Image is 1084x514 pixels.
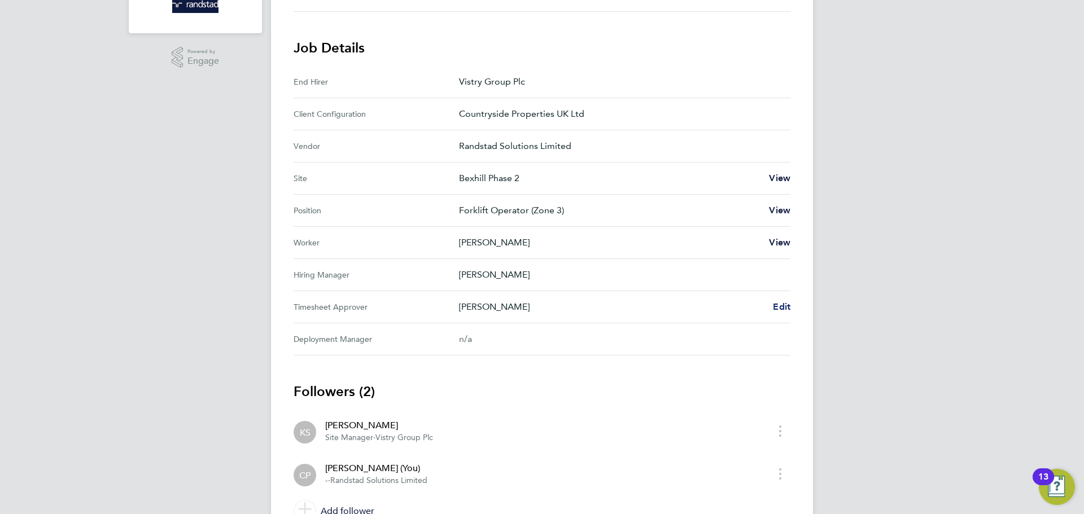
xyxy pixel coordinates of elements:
span: Site Manager [325,433,373,442]
div: Deployment Manager [294,332,459,346]
span: - [325,476,328,485]
span: · [328,476,330,485]
p: [PERSON_NAME] [459,268,781,282]
span: · [373,433,375,442]
a: View [769,172,790,185]
span: Powered by [187,47,219,56]
div: Worker [294,236,459,249]
span: Randstad Solutions Limited [330,476,427,485]
span: View [769,173,790,183]
span: View [769,237,790,248]
div: n/a [459,332,772,346]
button: Open Resource Center, 13 new notifications [1039,469,1075,505]
a: View [769,236,790,249]
div: [PERSON_NAME] (You) [325,462,427,475]
div: [PERSON_NAME] [325,419,433,432]
div: Site [294,172,459,185]
div: Timesheet Approver [294,300,459,314]
button: timesheet menu [770,422,790,440]
h3: Followers (2) [294,383,790,401]
p: Forklift Operator (Zone 3) [459,204,760,217]
p: Randstad Solutions Limited [459,139,781,153]
button: timesheet menu [770,465,790,482]
a: View [769,204,790,217]
h3: Job Details [294,39,790,57]
p: Countryside Properties UK Ltd [459,107,781,121]
span: Vistry Group Plc [375,433,433,442]
span: CP [299,469,311,481]
div: Kevin Shannon [294,421,316,443]
p: [PERSON_NAME] [459,300,764,314]
span: View [769,205,790,216]
a: Powered byEngage [172,47,220,68]
div: 13 [1038,477,1048,491]
div: Ciaran Poole (You) [294,464,316,486]
div: Hiring Manager [294,268,459,282]
div: End Hirer [294,75,459,89]
p: Bexhill Phase 2 [459,172,760,185]
span: Edit [773,301,790,312]
span: KS [300,426,311,438]
a: Edit [773,300,790,314]
div: Client Configuration [294,107,459,121]
div: Position [294,204,459,217]
span: Engage [187,56,219,66]
p: Vistry Group Plc [459,75,781,89]
div: Vendor [294,139,459,153]
p: [PERSON_NAME] [459,236,760,249]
